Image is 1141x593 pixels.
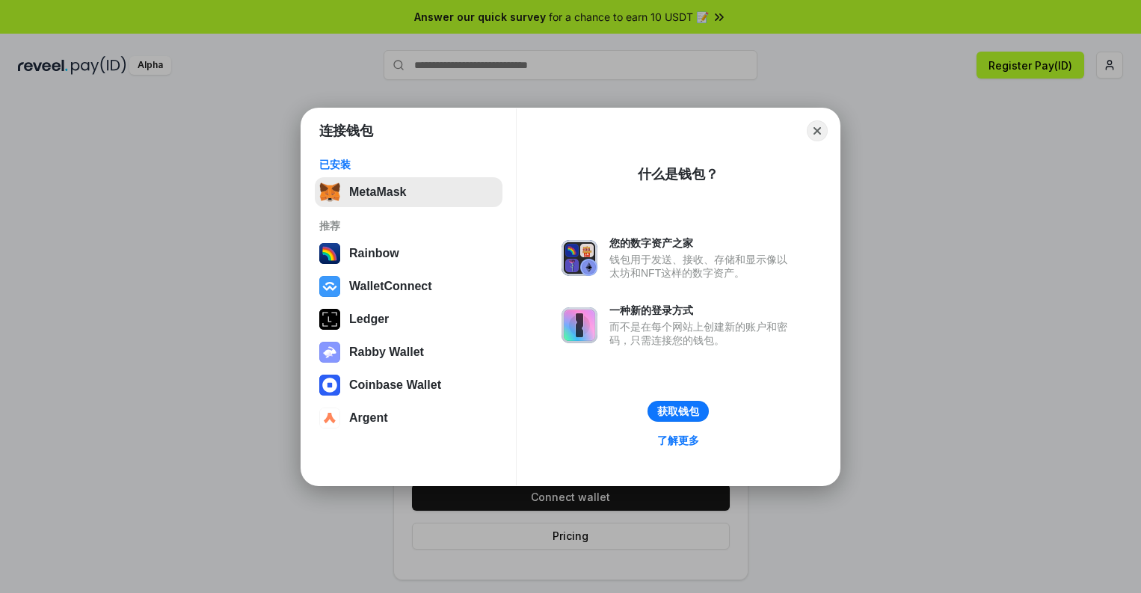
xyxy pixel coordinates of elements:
img: svg+xml,%3Csvg%20xmlns%3D%22http%3A%2F%2Fwww.w3.org%2F2000%2Fsvg%22%20width%3D%2228%22%20height%3... [319,309,340,330]
img: svg+xml,%3Csvg%20xmlns%3D%22http%3A%2F%2Fwww.w3.org%2F2000%2Fsvg%22%20fill%3D%22none%22%20viewBox... [562,307,597,343]
div: Argent [349,411,388,425]
button: Rainbow [315,239,502,268]
div: Coinbase Wallet [349,378,441,392]
div: Ledger [349,313,389,326]
img: svg+xml,%3Csvg%20width%3D%2228%22%20height%3D%2228%22%20viewBox%3D%220%200%2028%2028%22%20fill%3D... [319,276,340,297]
button: 获取钱包 [648,401,709,422]
div: 钱包用于发送、接收、存储和显示像以太坊和NFT这样的数字资产。 [609,253,795,280]
button: Coinbase Wallet [315,370,502,400]
button: MetaMask [315,177,502,207]
button: Argent [315,403,502,433]
div: 什么是钱包？ [638,165,719,183]
img: svg+xml,%3Csvg%20width%3D%22120%22%20height%3D%22120%22%20viewBox%3D%220%200%20120%20120%22%20fil... [319,243,340,264]
img: svg+xml,%3Csvg%20fill%3D%22none%22%20height%3D%2233%22%20viewBox%3D%220%200%2035%2033%22%20width%... [319,182,340,203]
div: 获取钱包 [657,405,699,418]
button: Close [807,120,828,141]
div: Rabby Wallet [349,345,424,359]
div: MetaMask [349,185,406,199]
img: svg+xml,%3Csvg%20xmlns%3D%22http%3A%2F%2Fwww.w3.org%2F2000%2Fsvg%22%20fill%3D%22none%22%20viewBox... [562,240,597,276]
img: svg+xml,%3Csvg%20width%3D%2228%22%20height%3D%2228%22%20viewBox%3D%220%200%2028%2028%22%20fill%3D... [319,375,340,396]
div: Rainbow [349,247,399,260]
h1: 连接钱包 [319,122,373,140]
div: 一种新的登录方式 [609,304,795,317]
div: 而不是在每个网站上创建新的账户和密码，只需连接您的钱包。 [609,320,795,347]
div: 已安装 [319,158,498,171]
div: WalletConnect [349,280,432,293]
div: 了解更多 [657,434,699,447]
div: 推荐 [319,219,498,233]
div: 您的数字资产之家 [609,236,795,250]
button: Rabby Wallet [315,337,502,367]
a: 了解更多 [648,431,708,450]
button: Ledger [315,304,502,334]
img: svg+xml,%3Csvg%20width%3D%2228%22%20height%3D%2228%22%20viewBox%3D%220%200%2028%2028%22%20fill%3D... [319,408,340,428]
img: svg+xml,%3Csvg%20xmlns%3D%22http%3A%2F%2Fwww.w3.org%2F2000%2Fsvg%22%20fill%3D%22none%22%20viewBox... [319,342,340,363]
button: WalletConnect [315,271,502,301]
